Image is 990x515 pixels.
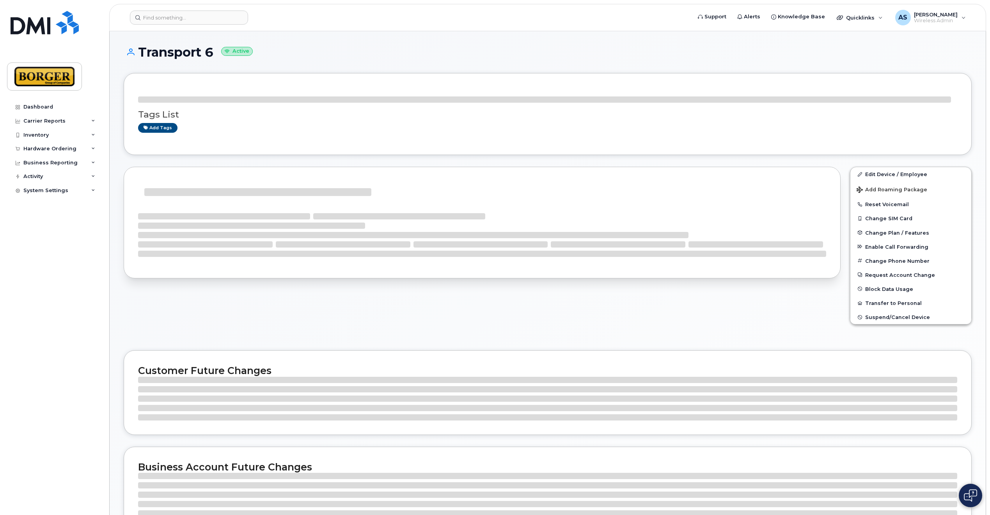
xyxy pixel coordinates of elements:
[124,45,972,59] h1: Transport 6
[850,282,971,296] button: Block Data Usage
[850,296,971,310] button: Transfer to Personal
[857,187,927,194] span: Add Roaming Package
[850,211,971,225] button: Change SIM Card
[850,240,971,254] button: Enable Call Forwarding
[865,230,929,235] span: Change Plan / Features
[850,197,971,211] button: Reset Voicemail
[138,123,177,133] a: Add tags
[221,47,253,56] small: Active
[865,244,928,249] span: Enable Call Forwarding
[964,489,977,502] img: Open chat
[850,268,971,282] button: Request Account Change
[850,181,971,197] button: Add Roaming Package
[850,254,971,268] button: Change Phone Number
[865,314,930,320] span: Suspend/Cancel Device
[850,310,971,324] button: Suspend/Cancel Device
[850,226,971,240] button: Change Plan / Features
[138,461,957,473] h2: Business Account Future Changes
[138,110,957,119] h3: Tags List
[850,167,971,181] a: Edit Device / Employee
[138,365,957,376] h2: Customer Future Changes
